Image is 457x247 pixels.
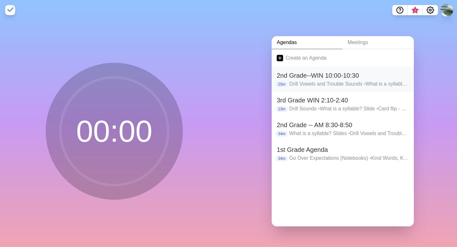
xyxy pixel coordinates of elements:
[277,120,409,130] h2: 2nd Grade -- AM 8:30-8:50
[275,106,288,112] p: 13m
[275,81,288,87] p: 25m
[348,131,350,136] span: •
[277,95,409,105] h2: 3rd Grade WIN 2:10-2:40
[423,5,438,15] button: Settings
[277,145,409,154] h2: 1st Grade Agenda
[275,131,288,137] p: 34m
[289,105,409,113] p: Drill Sounds What is a syllable? Slide Card flip - closed, magic e Pen/Pencil or nonsense checkup...
[376,106,378,111] span: •
[364,81,366,87] span: •
[277,71,409,80] h2: 2nd Grade--WIN 10:00-10:30
[342,36,414,49] a: Meetings
[5,5,15,15] img: timeblocks logo
[289,130,409,137] p: What is a syllable? Slides Drill Vowels and Trouble Sounds Card Flip - Closed with Digraphs Two-s...
[318,106,320,111] span: •
[275,156,288,161] p: 34m
[369,155,371,161] span: •
[289,154,409,162] p: Go Over Expectations (Notebooks) Kind Words, Kind Voice Sound cards Card Flipping - whisper sound...
[392,5,407,15] button: Help
[413,8,418,13] span: 3
[289,80,409,88] p: Drill Vowels and Trouble Sounds What is a syllable? Card Flip - Closed with Digraphs Syllable div...
[272,36,342,49] a: Agendas
[407,5,423,15] button: What’s new
[272,49,414,67] a: Create an Agenda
